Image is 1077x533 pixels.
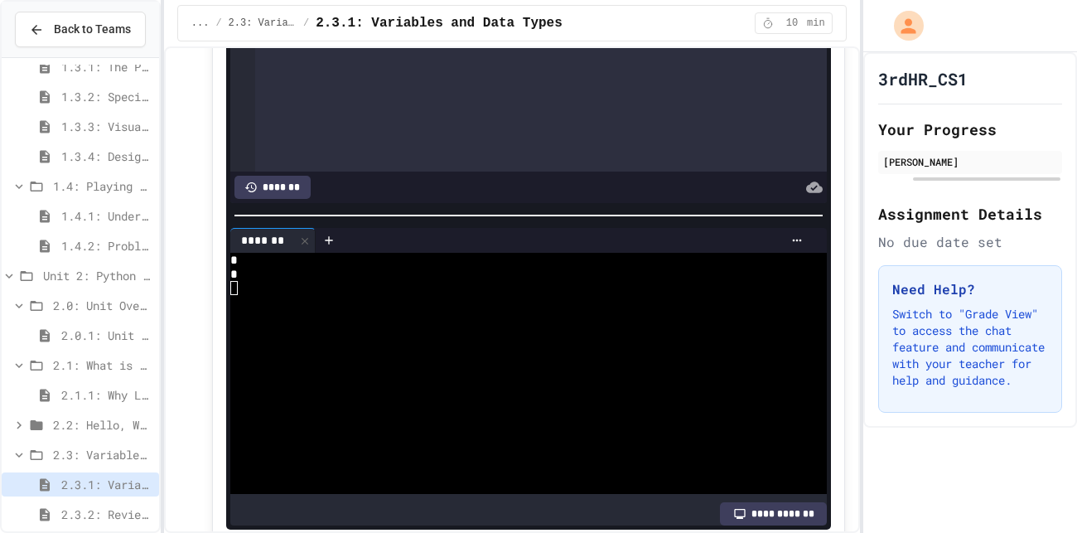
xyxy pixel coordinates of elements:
[61,386,152,404] span: 2.1.1: Why Learn to Program?
[316,13,563,33] span: 2.3.1: Variables and Data Types
[892,279,1048,299] h3: Need Help?
[53,356,152,374] span: 2.1: What is Code?
[61,148,152,165] span: 1.3.4: Designing Flowcharts
[229,17,297,30] span: 2.3: Variables and Data Types
[61,327,152,344] span: 2.0.1: Unit Overview
[878,202,1062,225] h2: Assignment Details
[215,17,221,30] span: /
[54,21,131,38] span: Back to Teams
[61,207,152,225] span: 1.4.1: Understanding Games with Flowcharts
[43,267,152,284] span: Unit 2: Python Fundamentals
[61,118,152,135] span: 1.3.3: Visualizing Logic with Flowcharts
[53,297,152,314] span: 2.0: Unit Overview
[883,154,1057,169] div: [PERSON_NAME]
[303,17,309,30] span: /
[61,58,152,75] span: 1.3.1: The Power of Algorithms
[191,17,210,30] span: ...
[892,306,1048,389] p: Switch to "Grade View" to access the chat feature and communicate with your teacher for help and ...
[15,12,146,47] button: Back to Teams
[878,67,968,90] h1: 3rdHR_CS1
[61,476,152,493] span: 2.3.1: Variables and Data Types
[61,506,152,523] span: 2.3.2: Review - Variables and Data Types
[61,88,152,105] span: 1.3.2: Specifying Ideas with Pseudocode
[878,232,1062,252] div: No due date set
[53,416,152,434] span: 2.2: Hello, World!
[807,17,825,30] span: min
[53,446,152,463] span: 2.3: Variables and Data Types
[779,17,805,30] span: 10
[53,177,152,195] span: 1.4: Playing Games
[877,7,928,45] div: My Account
[61,237,152,254] span: 1.4.2: Problem Solving Reflection
[878,118,1062,141] h2: Your Progress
